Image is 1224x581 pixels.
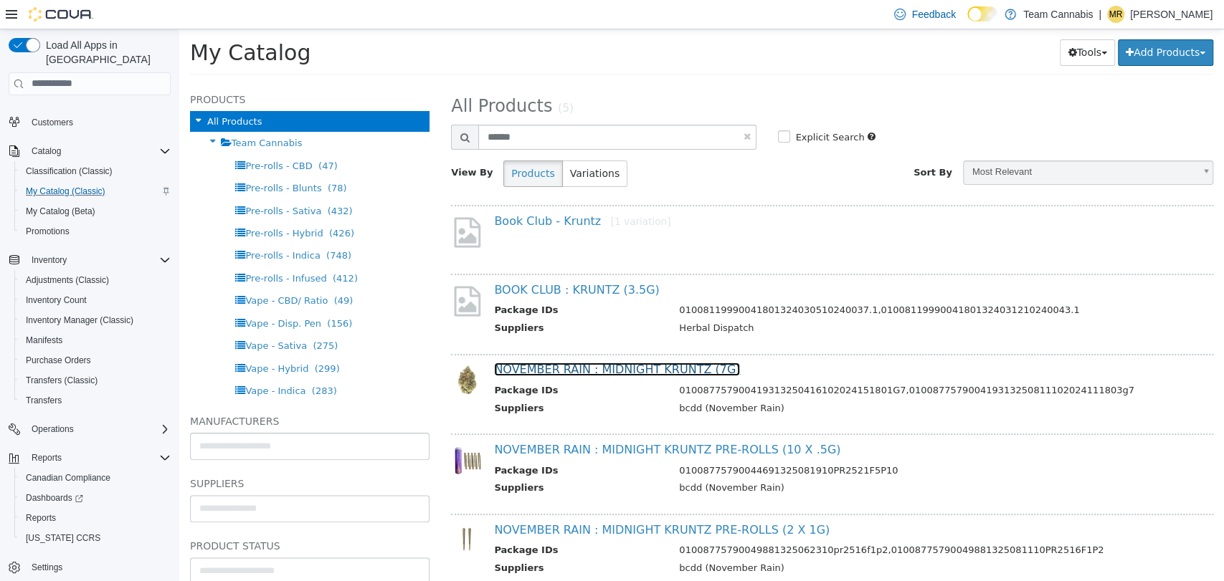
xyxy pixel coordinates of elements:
[20,489,171,506] span: Dashboards
[26,395,62,406] span: Transfers
[315,494,650,507] a: NOVEMBER RAIN : MIDNIGHT KRUNTZ PRE-ROLLS (2 X 1G)
[911,7,955,21] span: Feedback
[489,532,1012,549] td: bcdd (November Rain)
[20,183,171,200] span: My Catalog (Classic)
[66,244,147,254] span: Pre-rolls - Infused
[315,354,489,372] th: Package IDs
[20,163,171,180] span: Classification (Classic)
[66,221,141,231] span: Pre-rolls - Indica
[26,143,67,160] button: Catalog
[155,266,174,277] span: (49)
[26,472,110,484] span: Canadian Compliance
[20,163,118,180] a: Classification (Classic)
[489,274,1012,292] td: 01008119990041801324030510240037.1,01008119990041801324031210240043.1
[26,421,80,438] button: Operations
[272,67,373,87] span: All Products
[26,251,72,269] button: Inventory
[20,469,116,486] a: Canadian Compliance
[26,274,109,286] span: Adjustments (Classic)
[148,289,173,299] span: (156)
[52,108,123,119] span: Team Cannabis
[14,350,176,370] button: Purchase Orders
[32,254,67,266] span: Inventory
[272,494,304,527] img: 150
[40,38,171,67] span: Load All Apps in [GEOGRAPHIC_DATA]
[26,449,67,466] button: Reports
[26,449,171,466] span: Reports
[20,223,171,240] span: Promotions
[14,468,176,488] button: Canadian Compliance
[26,355,91,366] span: Purchase Orders
[379,72,394,85] small: (5)
[11,446,250,463] h5: Suppliers
[11,383,250,400] h5: Manufacturers
[20,352,171,369] span: Purchase Orders
[315,514,489,532] th: Package IDs
[66,131,133,142] span: Pre-rolls - CBD
[14,528,176,548] button: [US_STATE] CCRS
[20,529,106,547] a: [US_STATE] CCRS
[14,390,176,410] button: Transfers
[26,512,56,524] span: Reports
[20,183,111,200] a: My Catalog (Classic)
[14,310,176,330] button: Inventory Manager (Classic)
[20,509,171,527] span: Reports
[66,176,142,187] span: Pre-rolls - Sativa
[383,131,448,158] button: Variations
[272,254,304,289] img: missing-image.png
[20,203,101,220] a: My Catalog (Beta)
[613,101,685,115] label: Explicit Search
[148,153,168,164] span: (78)
[3,250,176,270] button: Inventory
[489,292,1012,309] td: Herbal Dispatch
[20,352,97,369] a: Purchase Orders
[272,335,304,367] img: 150
[147,221,172,231] span: (748)
[136,334,161,345] span: (299)
[26,113,171,131] span: Customers
[26,375,98,386] span: Transfers (Classic)
[14,221,176,241] button: Promotions
[315,372,489,390] th: Suppliers
[20,312,139,329] a: Inventory Manager (Classic)
[315,185,491,198] a: Book Club - Kruntz[1 variation]
[14,270,176,290] button: Adjustments (Classic)
[32,562,62,573] span: Settings
[20,292,92,309] a: Inventory Count
[11,508,250,525] h5: Product Status
[26,143,171,160] span: Catalog
[14,161,176,181] button: Classification (Classic)
[66,289,142,299] span: Vape - Disp. Pen
[26,206,95,217] span: My Catalog (Beta)
[66,198,143,209] span: Pre-rolls - Hybrid
[3,448,176,468] button: Reports
[11,62,250,79] h5: Products
[26,165,113,177] span: Classification (Classic)
[20,509,62,527] a: Reports
[66,334,129,345] span: Vape - Hybrid
[133,311,158,322] span: (275)
[14,201,176,221] button: My Catalog (Beta)
[66,311,128,322] span: Vape - Sativa
[150,198,175,209] span: (426)
[784,131,1034,155] a: Most Relevant
[272,414,304,446] img: 150
[315,434,489,452] th: Package IDs
[26,421,171,438] span: Operations
[20,203,171,220] span: My Catalog (Beta)
[26,314,133,326] span: Inventory Manager (Classic)
[20,392,171,409] span: Transfers
[20,392,67,409] a: Transfers
[315,413,661,427] a: NOVEMBER RAIN : MIDNIGHT KRUNTZ PRE-ROLLS (10 X .5G)
[1023,6,1093,23] p: Team Cannabis
[66,266,148,277] span: Vape - CBD/ Ratio
[153,244,179,254] span: (412)
[1107,6,1124,23] div: Michelle Rochon
[29,7,93,21] img: Cova
[315,532,489,549] th: Suppliers
[26,335,62,346] span: Manifests
[20,292,171,309] span: Inventory Count
[324,131,383,158] button: Products
[20,272,115,289] a: Adjustments (Classic)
